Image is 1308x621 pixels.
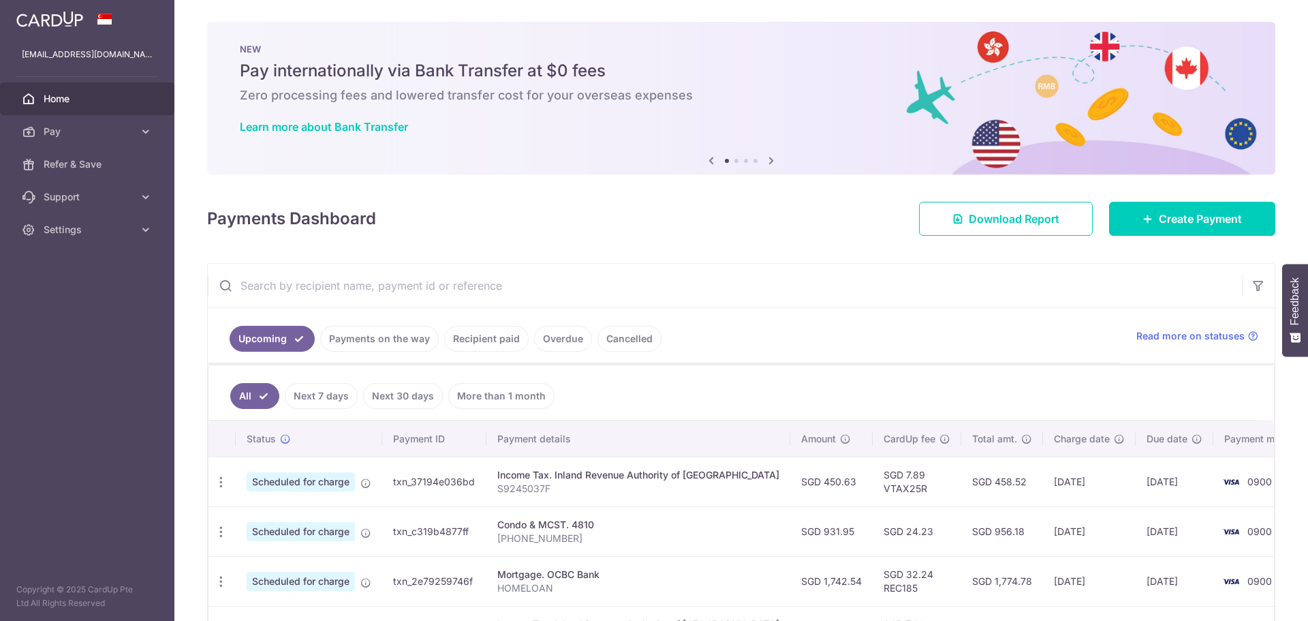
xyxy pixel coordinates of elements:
[240,87,1243,104] h6: Zero processing fees and lowered transfer cost for your overseas expenses
[1136,329,1245,343] span: Read more on statuses
[497,482,779,496] p: S9245037F
[1247,575,1272,587] span: 0900
[972,432,1017,446] span: Total amt.
[1247,526,1272,537] span: 0900
[801,432,836,446] span: Amount
[1159,211,1242,227] span: Create Payment
[448,383,555,409] a: More than 1 month
[382,556,486,606] td: txn_2e79259746f
[382,421,486,457] th: Payment ID
[1221,580,1294,614] iframe: Opens a widget where you can find more information
[230,383,279,409] a: All
[247,432,276,446] span: Status
[873,506,961,556] td: SGD 24.23
[1043,506,1136,556] td: [DATE]
[969,211,1059,227] span: Download Report
[382,457,486,506] td: txn_37194e036bd
[873,556,961,606] td: SGD 32.24 REC185
[247,572,355,591] span: Scheduled for charge
[44,92,134,106] span: Home
[497,468,779,482] div: Income Tax. Inland Revenue Authority of [GEOGRAPHIC_DATA]
[240,60,1243,82] h5: Pay internationally via Bank Transfer at $0 fees
[240,44,1243,55] p: NEW
[444,326,529,352] a: Recipient paid
[497,568,779,581] div: Mortgage. OCBC Bank
[961,457,1043,506] td: SGD 458.52
[790,556,873,606] td: SGD 1,742.54
[230,326,315,352] a: Upcoming
[1136,329,1258,343] a: Read more on statuses
[1136,506,1213,556] td: [DATE]
[884,432,935,446] span: CardUp fee
[1043,457,1136,506] td: [DATE]
[1247,476,1272,487] span: 0900
[382,506,486,556] td: txn_c319b4877ff
[44,190,134,204] span: Support
[1217,524,1245,540] img: Bank Card
[44,125,134,138] span: Pay
[240,120,408,134] a: Learn more about Bank Transfer
[790,506,873,556] td: SGD 931.95
[1217,474,1245,490] img: Bank Card
[1147,432,1187,446] span: Due date
[1282,264,1308,357] button: Feedback - Show survey
[44,223,134,237] span: Settings
[486,421,790,457] th: Payment details
[22,48,153,61] p: [EMAIL_ADDRESS][DOMAIN_NAME]
[1054,432,1110,446] span: Charge date
[961,556,1043,606] td: SGD 1,774.78
[1109,202,1275,236] a: Create Payment
[497,518,779,532] div: Condo & MCST. 4810
[1136,457,1213,506] td: [DATE]
[247,522,355,541] span: Scheduled for charge
[207,207,376,231] h4: Payments Dashboard
[207,22,1275,175] img: Bank transfer banner
[1136,556,1213,606] td: [DATE]
[285,383,358,409] a: Next 7 days
[873,457,961,506] td: SGD 7.89 VTAX25R
[961,506,1043,556] td: SGD 956.18
[363,383,443,409] a: Next 30 days
[1217,573,1245,590] img: Bank Card
[597,326,661,352] a: Cancelled
[208,264,1242,307] input: Search by recipient name, payment id or reference
[16,11,83,27] img: CardUp
[1043,556,1136,606] td: [DATE]
[497,532,779,545] p: [PHONE_NUMBER]
[497,581,779,595] p: HOMELOAN
[534,326,592,352] a: Overdue
[1289,277,1301,325] span: Feedback
[44,157,134,171] span: Refer & Save
[919,202,1093,236] a: Download Report
[247,472,355,491] span: Scheduled for charge
[790,457,873,506] td: SGD 450.63
[320,326,439,352] a: Payments on the way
